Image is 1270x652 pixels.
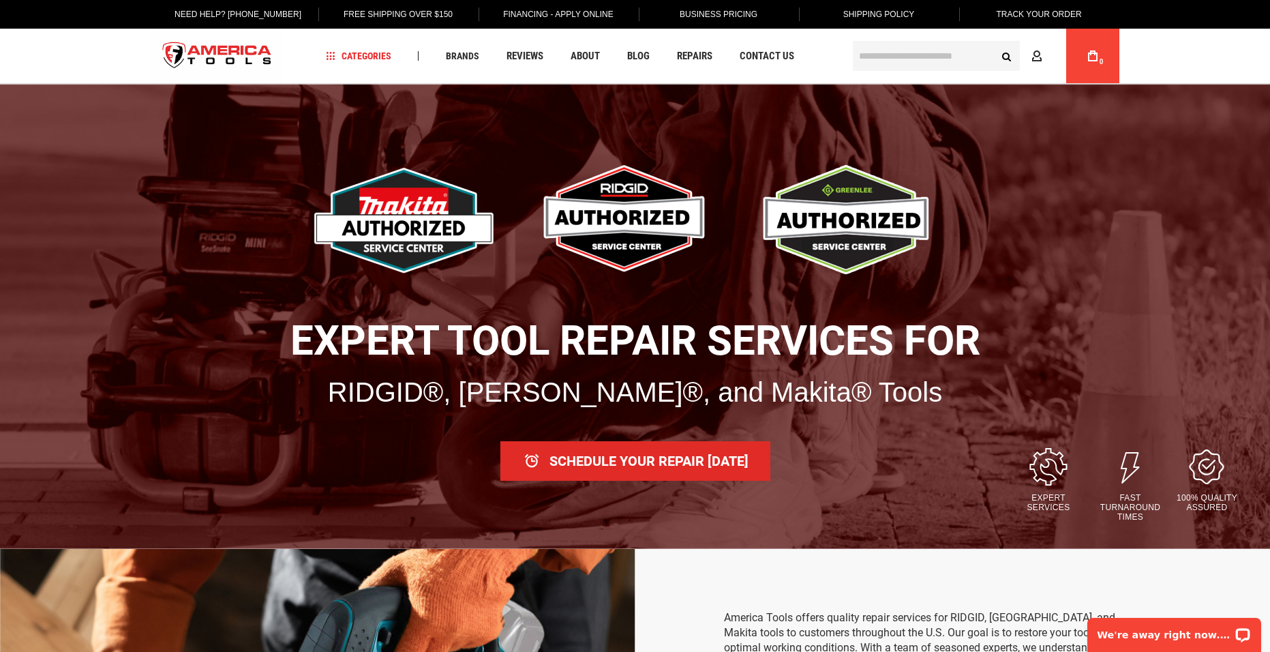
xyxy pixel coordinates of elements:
img: Service Banner [520,152,734,288]
a: Brands [440,47,485,65]
p: RIDGID®, [PERSON_NAME]®, and Makita® Tools [58,370,1212,414]
button: Search [994,43,1020,69]
a: store logo [151,31,284,82]
a: About [564,47,606,65]
span: Blog [627,51,650,61]
iframe: LiveChat chat widget [1078,609,1270,652]
span: Categories [326,51,391,61]
span: Contact Us [740,51,794,61]
span: 0 [1100,58,1104,65]
a: 0 [1080,29,1106,83]
a: Categories [320,47,397,65]
img: Service Banner [314,152,511,288]
span: Repairs [677,51,712,61]
a: Repairs [671,47,719,65]
a: Contact Us [734,47,800,65]
span: Brands [446,51,479,61]
img: Service Banner [743,152,957,288]
p: 100% Quality Assured [1175,493,1239,512]
p: Expert Services [1011,493,1086,512]
span: Shipping Policy [843,10,915,19]
a: Reviews [500,47,549,65]
a: Schedule Your Repair [DATE] [500,441,770,481]
img: America Tools [151,31,284,82]
span: Reviews [507,51,543,61]
h1: Expert Tool Repair Services for [58,318,1212,364]
a: Blog [621,47,656,65]
p: Fast Turnaround Times [1093,493,1168,522]
span: About [571,51,600,61]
